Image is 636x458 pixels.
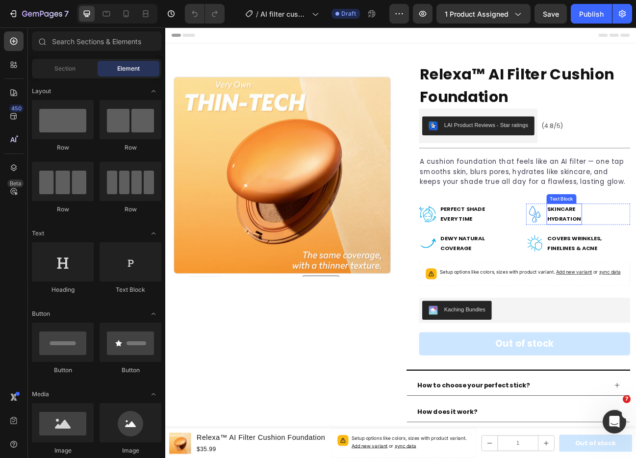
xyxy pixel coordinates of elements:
[54,64,76,73] span: Section
[445,9,509,19] span: 1 product assigned
[260,9,308,19] span: AI filter cushion foundation
[349,117,454,127] div: LAI Product Reviews - Star ratings
[32,446,94,455] div: Image
[32,366,94,375] div: Button
[146,386,161,402] span: Toggle open
[349,348,400,358] div: Kaching Bundles
[256,9,258,19] span: /
[100,366,161,375] div: Button
[543,10,559,18] span: Save
[318,162,580,200] p: A cushion foundation that feels like an AI filter — one tap smooths skin, blurs pores, hydrates l...
[165,27,636,458] iframe: Design area
[579,9,604,19] div: Publish
[344,221,400,233] p: Perfect Shade
[478,233,520,246] p: Hydration
[7,179,24,187] div: Beta
[542,302,569,309] span: sync data
[32,205,94,214] div: Row
[343,301,569,311] p: Setup options like colors, sizes with product variant.
[32,31,161,51] input: Search Sections & Elements
[32,87,51,96] span: Layout
[4,4,73,24] button: 7
[117,64,140,73] span: Element
[534,4,567,24] button: Save
[317,44,581,102] h1: Relexa™ AI Filter Cushion Foundation
[321,342,408,365] button: Kaching Bundles
[32,309,50,318] span: Button
[436,4,531,24] button: 1 product assigned
[479,210,512,219] div: Text Block
[344,258,399,268] strong: Dewy NATURAL
[623,395,631,403] span: 7
[478,258,546,268] strong: Covers Wrinkles,
[185,4,225,24] div: Undo/Redo
[478,271,540,280] strong: fineLines & acne
[146,226,161,241] span: Toggle open
[9,104,24,112] div: 450
[344,271,383,280] strong: Coverage
[603,410,626,433] iframe: Intercom live chat
[470,116,498,130] p: (4.8/5)
[146,83,161,99] span: Toggle open
[32,229,44,238] span: Text
[100,205,161,214] div: Row
[412,387,486,404] div: Out of stock
[488,302,534,309] span: Add new variant
[329,117,341,129] img: LaiProductReviews.png
[329,348,341,359] img: KachingBundles.png
[341,9,356,18] span: Draft
[32,143,94,152] div: Row
[315,440,456,455] p: How to choose your perfect stick?
[64,8,69,20] p: 7
[32,285,94,294] div: Heading
[146,306,161,322] span: Toggle open
[32,390,49,399] span: Media
[100,143,161,152] div: Row
[344,233,400,246] p: Every Time
[100,285,161,294] div: Text Block
[571,4,612,24] button: Publish
[317,381,581,410] button: Out of stock
[534,302,569,309] span: or
[100,446,161,455] div: Image
[321,111,461,135] button: LAI Product Reviews - Star ratings
[478,221,520,233] p: Skincare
